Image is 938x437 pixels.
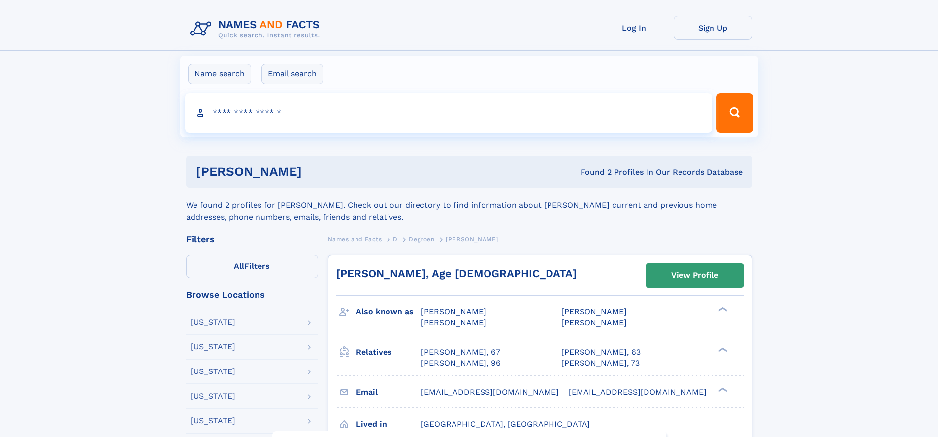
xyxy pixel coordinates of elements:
[674,16,752,40] a: Sign Up
[356,416,421,433] h3: Lived in
[646,264,744,287] a: View Profile
[716,346,728,353] div: ❯
[561,358,640,369] a: [PERSON_NAME], 73
[569,387,707,397] span: [EMAIL_ADDRESS][DOMAIN_NAME]
[356,303,421,320] h3: Also known as
[421,419,590,429] span: [GEOGRAPHIC_DATA], [GEOGRAPHIC_DATA]
[186,16,328,42] img: Logo Names and Facts
[561,307,627,316] span: [PERSON_NAME]
[356,344,421,361] h3: Relatives
[336,268,577,280] a: [PERSON_NAME], Age [DEMOGRAPHIC_DATA]
[185,93,712,133] input: search input
[191,368,235,375] div: [US_STATE]
[186,290,318,299] div: Browse Locations
[716,306,728,313] div: ❯
[188,64,251,84] label: Name search
[671,264,718,287] div: View Profile
[446,236,498,243] span: [PERSON_NAME]
[716,93,753,133] button: Search Button
[409,236,434,243] span: Degroen
[328,233,382,245] a: Names and Facts
[191,343,235,351] div: [US_STATE]
[261,64,323,84] label: Email search
[186,255,318,278] label: Filters
[191,417,235,425] div: [US_STATE]
[716,386,728,393] div: ❯
[409,233,434,245] a: Degroen
[421,318,486,327] span: [PERSON_NAME]
[196,166,441,178] h1: [PERSON_NAME]
[421,387,559,397] span: [EMAIL_ADDRESS][DOMAIN_NAME]
[393,236,398,243] span: D
[561,318,627,327] span: [PERSON_NAME]
[191,392,235,400] div: [US_STATE]
[421,347,500,358] a: [PERSON_NAME], 67
[191,318,235,326] div: [US_STATE]
[421,307,486,316] span: [PERSON_NAME]
[356,384,421,401] h3: Email
[186,188,752,223] div: We found 2 profiles for [PERSON_NAME]. Check out our directory to find information about [PERSON_...
[186,235,318,244] div: Filters
[441,167,743,178] div: Found 2 Profiles In Our Records Database
[561,347,641,358] a: [PERSON_NAME], 63
[421,358,501,369] a: [PERSON_NAME], 96
[234,261,244,270] span: All
[595,16,674,40] a: Log In
[393,233,398,245] a: D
